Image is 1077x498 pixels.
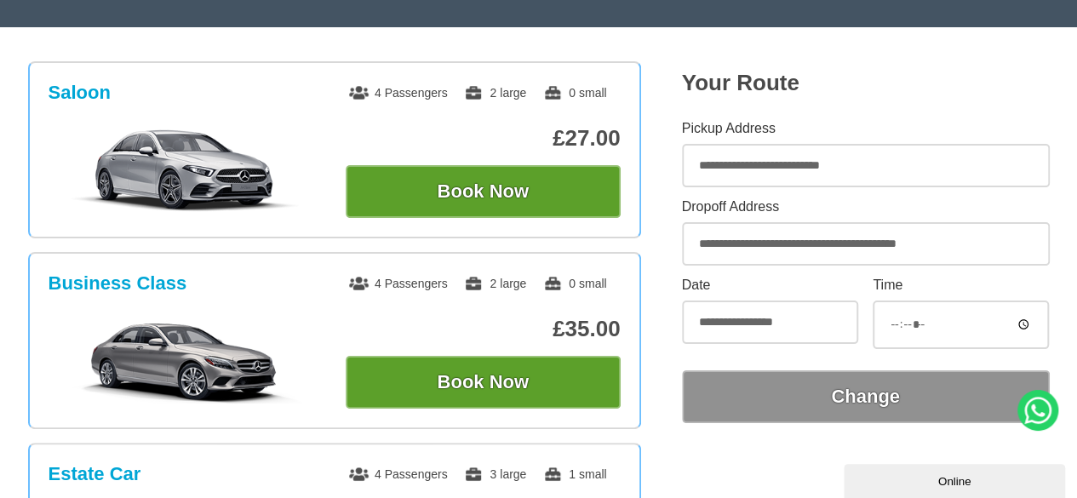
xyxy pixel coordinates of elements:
span: 0 small [543,277,606,290]
img: Business Class [57,318,313,404]
label: Dropoff Address [682,200,1050,214]
h3: Business Class [49,272,187,295]
span: 2 large [464,277,526,290]
label: Pickup Address [682,122,1050,135]
img: Saloon [57,128,313,213]
span: 0 small [543,86,606,100]
span: 4 Passengers [349,277,448,290]
p: £27.00 [346,125,621,152]
button: Book Now [346,165,621,218]
iframe: chat widget [844,461,1068,498]
span: 4 Passengers [349,467,448,481]
button: Book Now [346,356,621,409]
span: 4 Passengers [349,86,448,100]
label: Date [682,278,858,292]
h2: Your Route [682,70,1050,96]
span: 3 large [464,467,526,481]
button: Change [682,370,1050,423]
span: 2 large [464,86,526,100]
h3: Saloon [49,82,111,104]
label: Time [873,278,1049,292]
p: £35.00 [346,316,621,342]
span: 1 small [543,467,606,481]
h3: Estate Car [49,463,141,485]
